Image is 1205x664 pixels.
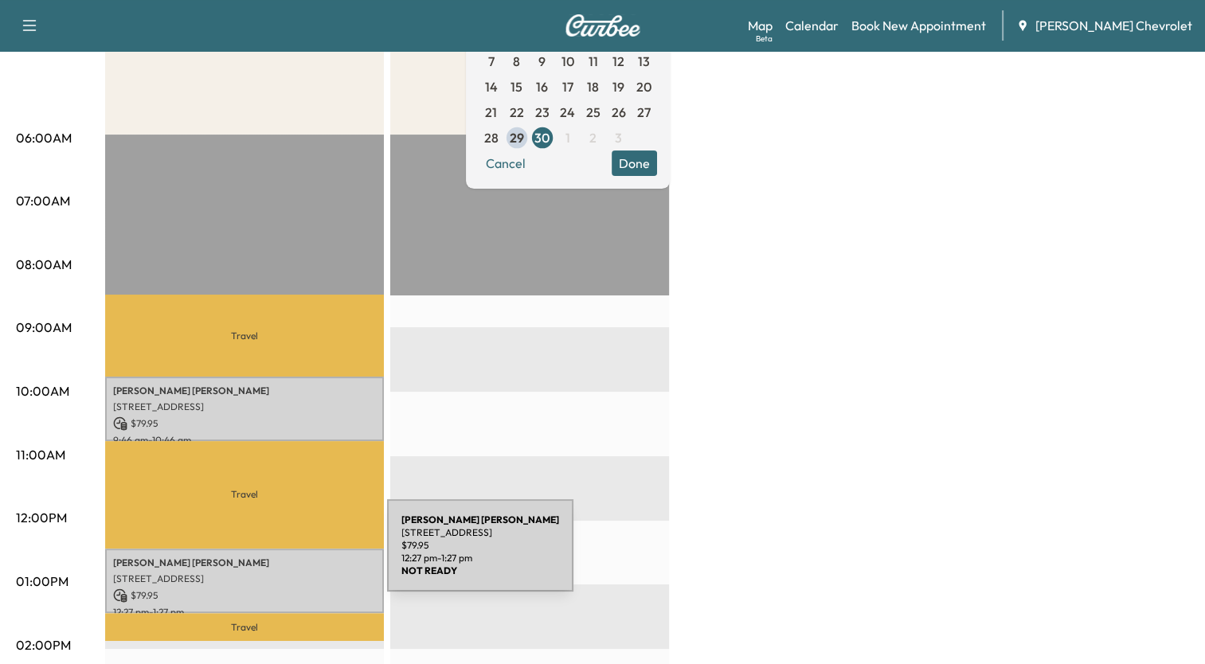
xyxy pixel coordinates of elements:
[538,52,546,71] span: 9
[105,295,384,376] p: Travel
[560,103,575,122] span: 24
[615,128,622,147] span: 3
[510,128,524,147] span: 29
[535,103,550,122] span: 23
[612,52,624,71] span: 12
[16,445,65,464] p: 11:00AM
[637,103,651,122] span: 27
[565,128,570,147] span: 1
[113,385,376,397] p: [PERSON_NAME] [PERSON_NAME]
[785,16,839,35] a: Calendar
[484,128,499,147] span: 28
[16,318,72,337] p: 09:00AM
[113,588,376,603] p: $ 79.95
[589,52,598,71] span: 11
[612,150,657,176] button: Done
[513,52,520,71] span: 8
[638,52,650,71] span: 13
[748,16,773,35] a: MapBeta
[562,77,573,96] span: 17
[113,416,376,431] p: $ 79.95
[587,77,599,96] span: 18
[510,103,524,122] span: 22
[105,441,384,549] p: Travel
[113,400,376,413] p: [STREET_ADDRESS]
[536,77,548,96] span: 16
[16,508,67,527] p: 12:00PM
[16,635,71,654] p: 02:00PM
[113,557,376,569] p: [PERSON_NAME] [PERSON_NAME]
[113,572,376,585] p: [STREET_ADDRESS]
[561,52,574,71] span: 10
[1035,16,1192,35] span: [PERSON_NAME] Chevrolet
[113,434,376,447] p: 9:46 am - 10:46 am
[612,103,626,122] span: 26
[479,150,533,176] button: Cancel
[113,606,376,619] p: 12:27 pm - 1:27 pm
[488,52,495,71] span: 7
[485,103,497,122] span: 21
[756,33,773,45] div: Beta
[612,77,624,96] span: 19
[16,381,69,400] p: 10:00AM
[16,572,68,591] p: 01:00PM
[565,14,641,37] img: Curbee Logo
[16,128,72,147] p: 06:00AM
[589,128,597,147] span: 2
[851,16,986,35] a: Book New Appointment
[16,255,72,274] p: 08:00AM
[511,77,522,96] span: 15
[105,613,384,641] p: Travel
[586,103,601,122] span: 25
[534,128,550,147] span: 30
[485,77,498,96] span: 14
[636,77,651,96] span: 20
[16,191,70,210] p: 07:00AM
